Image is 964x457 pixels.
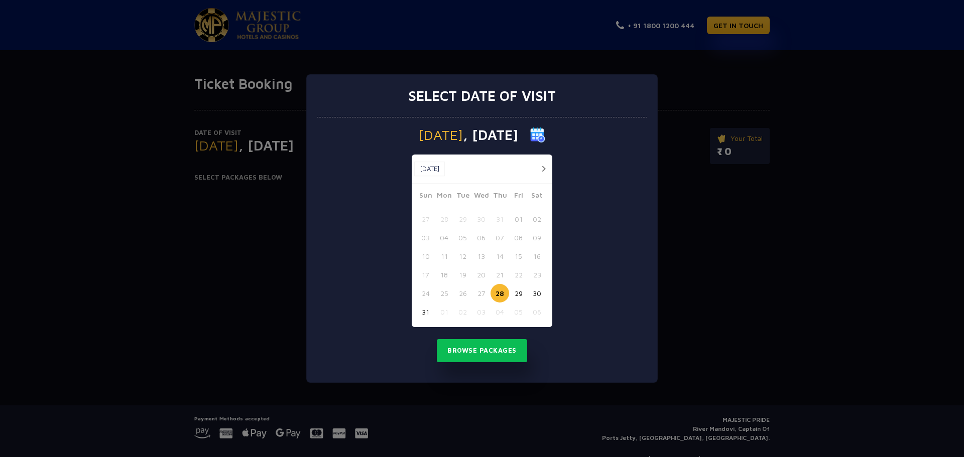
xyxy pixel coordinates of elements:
span: Tue [453,190,472,204]
button: 29 [453,210,472,228]
button: 24 [416,284,435,302]
button: 25 [435,284,453,302]
button: 06 [528,302,546,321]
button: 04 [435,228,453,247]
button: 31 [491,210,509,228]
button: 07 [491,228,509,247]
span: Thu [491,190,509,204]
button: 11 [435,247,453,265]
button: 22 [509,265,528,284]
button: 03 [416,228,435,247]
button: 29 [509,284,528,302]
span: [DATE] [419,128,463,142]
img: calender icon [530,127,545,142]
span: Wed [472,190,491,204]
button: 12 [453,247,472,265]
button: 16 [528,247,546,265]
button: 31 [416,302,435,321]
span: Fri [509,190,528,204]
button: 03 [472,302,491,321]
span: Mon [435,190,453,204]
button: 13 [472,247,491,265]
button: 30 [528,284,546,302]
button: 28 [491,284,509,302]
button: 27 [472,284,491,302]
button: 02 [528,210,546,228]
h3: Select date of visit [408,87,556,104]
button: 01 [509,210,528,228]
button: 09 [528,228,546,247]
button: 05 [453,228,472,247]
button: 30 [472,210,491,228]
button: Browse Packages [437,339,527,362]
button: 19 [453,265,472,284]
span: Sun [416,190,435,204]
button: 08 [509,228,528,247]
button: 04 [491,302,509,321]
button: 10 [416,247,435,265]
button: 18 [435,265,453,284]
button: 20 [472,265,491,284]
span: Sat [528,190,546,204]
button: 02 [453,302,472,321]
button: 06 [472,228,491,247]
button: 17 [416,265,435,284]
button: 27 [416,210,435,228]
button: [DATE] [414,162,445,177]
span: , [DATE] [463,128,518,142]
button: 15 [509,247,528,265]
button: 28 [435,210,453,228]
button: 23 [528,265,546,284]
button: 21 [491,265,509,284]
button: 01 [435,302,453,321]
button: 14 [491,247,509,265]
button: 05 [509,302,528,321]
button: 26 [453,284,472,302]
